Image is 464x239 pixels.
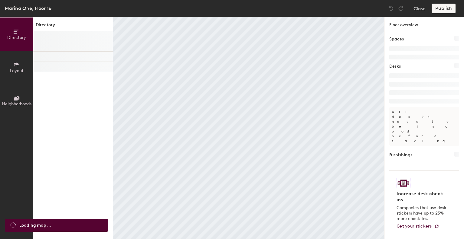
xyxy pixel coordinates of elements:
[389,63,401,70] h1: Desks
[33,22,113,31] h1: Directory
[389,107,459,146] p: All desks need to be in a pod before saving
[397,178,410,188] img: Sticker logo
[7,35,26,40] span: Directory
[113,17,384,239] canvas: Map
[398,5,404,11] img: Redo
[19,222,51,229] span: Loading map ...
[397,224,432,229] span: Get your stickers
[397,205,448,221] p: Companies that use desk stickers have up to 25% more check-ins.
[388,5,394,11] img: Undo
[5,5,51,12] div: Marina One, Floor 16
[384,17,464,31] h1: Floor overview
[389,36,404,43] h1: Spaces
[389,152,412,158] h1: Furnishings
[10,68,24,73] span: Layout
[413,4,426,13] button: Close
[397,224,439,229] a: Get your stickers
[2,101,31,107] span: Neighborhoods
[397,191,448,203] h4: Increase desk check-ins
